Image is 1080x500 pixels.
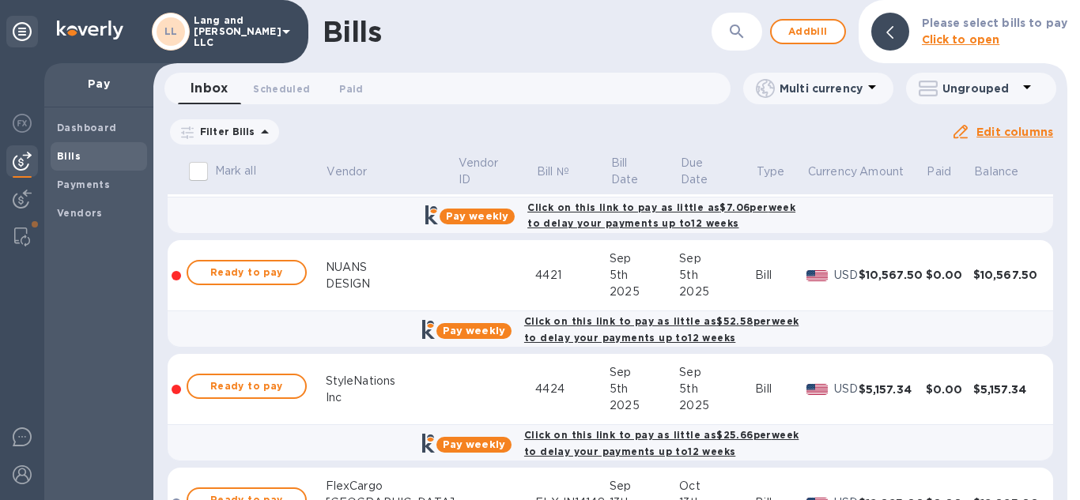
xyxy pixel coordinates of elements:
b: Vendors [57,207,103,219]
div: $5,157.34 [973,382,1040,397]
img: USD [806,270,828,281]
b: Click on this link to pay as little as $25.66 per week to delay your payments up to 12 weeks [524,429,799,457]
p: Type [757,164,785,180]
b: Click on this link to pay as little as $52.58 per week to delay your payments up to 12 weeks [524,315,799,344]
div: $0.00 [926,382,973,397]
span: Due Date [681,155,754,188]
img: Foreign exchange [13,114,32,133]
div: 4421 [535,267,610,284]
div: Sep [679,250,755,267]
span: Vendor ID [459,155,534,188]
div: Sep [610,364,679,381]
p: Mark all [215,163,256,179]
h1: Bills [323,15,381,48]
div: 2025 [610,284,679,300]
b: LL [164,25,178,37]
b: Click to open [922,33,1000,46]
div: $0.00 [926,267,973,283]
p: Bill Date [611,155,658,188]
span: Paid [339,81,363,97]
div: Oct [679,478,755,494]
span: Inbox [191,77,228,100]
b: Pay weekly [443,325,505,336]
img: Logo [57,21,123,39]
p: USD [834,381,859,397]
div: Sep [610,478,679,494]
div: Bill [755,381,806,397]
p: Lang and [PERSON_NAME] LLC [194,15,273,48]
div: $5,157.34 [859,382,926,397]
div: 5th [610,267,679,284]
p: Amount [859,164,904,180]
p: Vendor ID [459,155,514,188]
div: 4424 [535,381,610,397]
div: $10,567.50 [973,267,1040,283]
div: $10,567.50 [859,267,926,283]
div: Sep [610,250,679,267]
p: Pay [57,76,141,92]
b: Bills [57,150,81,162]
div: Bill [755,267,806,284]
span: Add bill [784,22,832,41]
p: Filter Bills [194,125,255,138]
p: Ungrouped [942,81,1018,96]
b: Dashboard [57,122,117,133]
button: Ready to pay [187,374,307,399]
span: Vendor [327,164,387,180]
b: Pay weekly [443,438,505,450]
span: Ready to pay [201,377,293,396]
div: 5th [610,381,679,397]
span: Balance [974,164,1039,180]
p: USD [834,267,859,284]
div: 5th [679,381,755,397]
button: Ready to pay [187,260,307,285]
span: Bill № [537,164,590,180]
p: Bill № [537,164,569,180]
div: DESIGN [326,276,457,292]
div: 2025 [679,284,755,300]
p: Balance [974,164,1018,180]
b: Please select bills to pay [922,17,1067,29]
u: Edit columns [976,126,1053,138]
img: USD [806,384,828,395]
div: Sep [679,364,755,381]
b: Pay weekly [446,210,508,222]
span: Paid [927,164,972,180]
div: StyleNations [326,373,457,389]
b: Payments [57,179,110,190]
p: Due Date [681,155,734,188]
span: Bill Date [611,155,678,188]
span: Amount [859,164,924,180]
div: 2025 [610,397,679,414]
div: Inc [326,389,457,406]
div: 2025 [679,397,755,414]
p: Multi currency [780,81,863,96]
button: Addbill [770,19,846,44]
div: 5th [679,267,755,284]
span: Ready to pay [201,263,293,282]
p: Vendor [327,164,367,180]
span: Type [757,164,806,180]
div: FlexCargo [326,478,457,494]
p: Currency [808,164,857,180]
span: Scheduled [253,81,310,97]
p: Paid [927,164,951,180]
b: Click on this link to pay as little as $7.06 per week to delay your payments up to 12 weeks [527,201,795,230]
div: NUANS [326,259,457,276]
